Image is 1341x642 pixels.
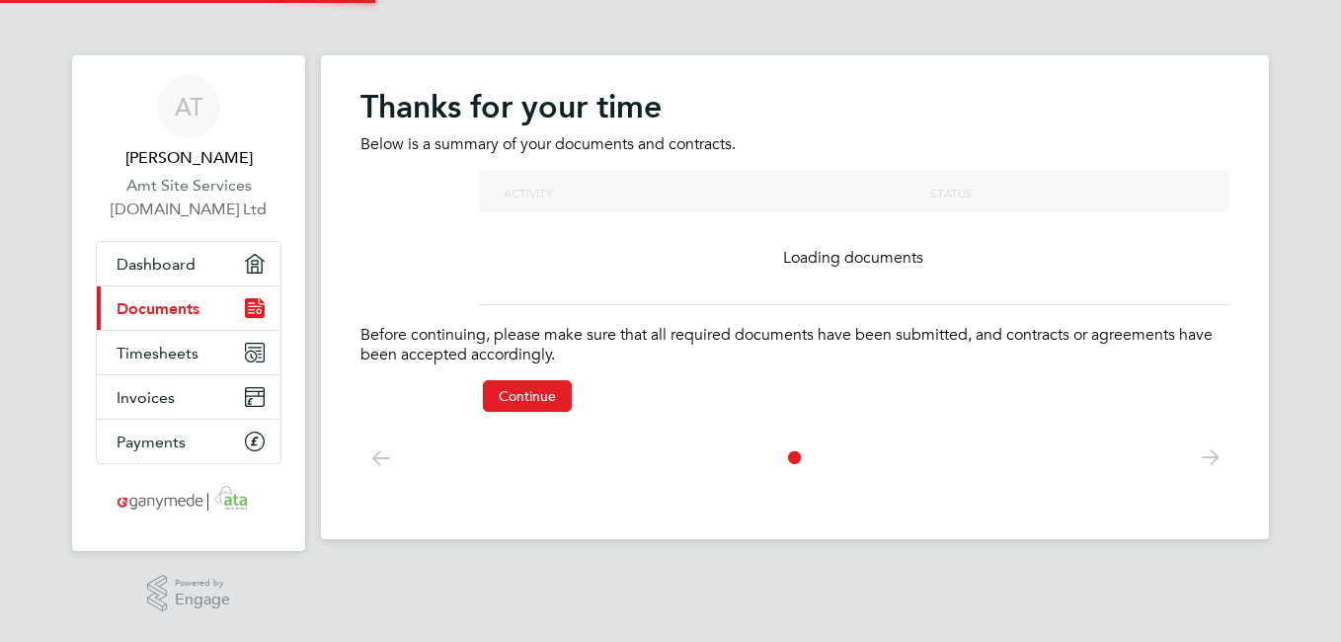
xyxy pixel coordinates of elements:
[72,55,305,551] nav: Main navigation
[112,484,267,516] img: ganymedesolutions-logo-retina.png
[97,375,280,419] a: Invoices
[97,242,280,285] a: Dashboard
[483,380,572,412] button: Continue
[96,174,281,221] a: Amt Site Services [DOMAIN_NAME] Ltd
[175,575,230,592] span: Powered by
[117,344,198,362] span: Timesheets
[117,299,199,318] span: Documents
[96,146,281,170] span: Adrian Taylor
[360,325,1229,366] p: Before continuing, please make sure that all required documents have been submitted, and contract...
[96,75,281,170] a: AT[PERSON_NAME]
[117,388,175,407] span: Invoices
[147,575,231,612] a: Powered byEngage
[117,433,186,451] span: Payments
[97,331,280,374] a: Timesheets
[175,592,230,608] span: Engage
[117,255,196,274] span: Dashboard
[97,420,280,463] a: Payments
[360,134,1229,155] p: Below is a summary of your documents and contracts.
[360,87,1229,126] h2: Thanks for your time
[97,286,280,330] a: Documents
[175,94,203,120] span: AT
[96,484,281,516] a: Go to home page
